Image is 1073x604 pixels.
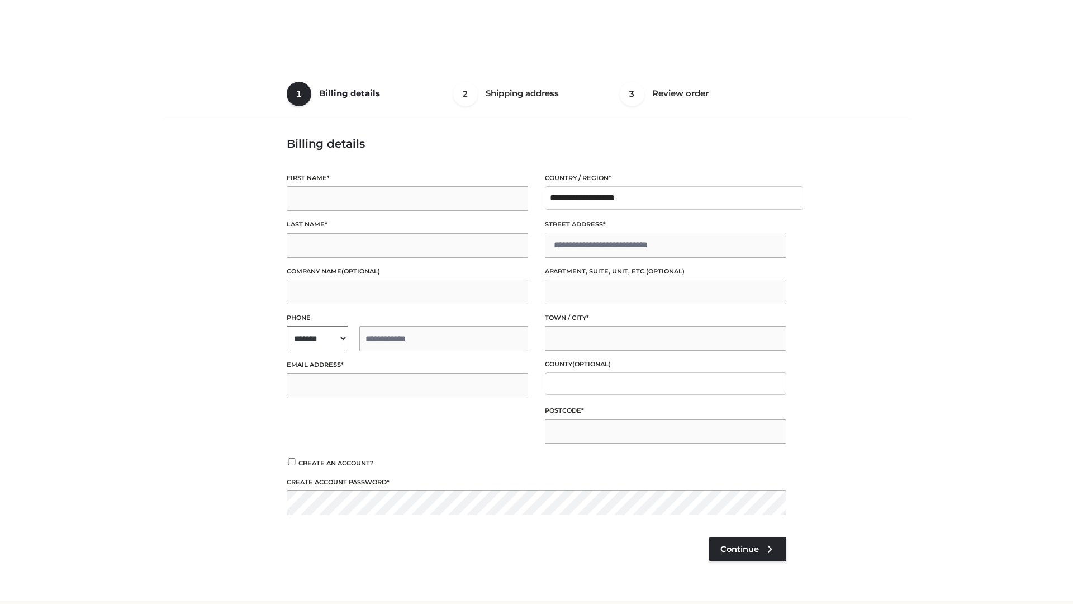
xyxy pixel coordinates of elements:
label: County [545,359,786,370]
span: Create an account? [298,459,374,467]
span: (optional) [341,267,380,275]
span: 1 [287,82,311,106]
label: Street address [545,219,786,230]
h3: Billing details [287,137,786,150]
label: Company name [287,266,528,277]
span: Shipping address [486,88,559,98]
span: 2 [453,82,478,106]
label: Last name [287,219,528,230]
label: First name [287,173,528,183]
label: Postcode [545,405,786,416]
label: Country / Region [545,173,786,183]
span: (optional) [646,267,685,275]
label: Phone [287,313,528,323]
label: Email address [287,360,528,370]
span: 3 [620,82,644,106]
span: (optional) [572,360,611,368]
input: Create an account? [287,458,297,465]
span: Review order [652,88,709,98]
span: Billing details [319,88,380,98]
label: Apartment, suite, unit, etc. [545,266,786,277]
label: Town / City [545,313,786,323]
span: Continue [720,544,759,554]
a: Continue [709,537,786,561]
label: Create account password [287,477,786,488]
